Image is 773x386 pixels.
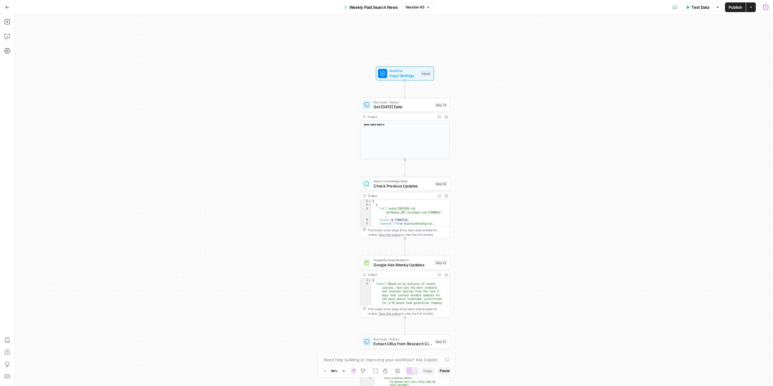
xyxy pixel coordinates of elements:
div: Inputs [421,71,431,76]
g: Edge from step_58 to step_22 [404,238,406,255]
g: Edge from start to step_76 [404,81,406,97]
span: Copy the output [379,312,401,315]
span: Publish [729,4,742,10]
div: This output is too large & has been abbreviated for review. to view the full content. [368,307,447,316]
span: Get [DATE] Date [374,104,432,110]
div: 3 [360,207,371,218]
div: WorkflowInput SettingsInputs [360,66,450,80]
div: 4 [360,218,371,222]
div: 2 [360,203,371,207]
span: Toggle code folding, rows 1 through 7 [368,199,371,203]
div: Output [368,272,434,277]
g: Edge from step_76 to step_58 [404,160,406,176]
span: Search Knowledge Base [374,179,432,183]
span: Run Code · Python [374,100,432,105]
span: 96% [331,368,338,373]
div: Output [368,115,434,119]
div: 1 [360,278,371,282]
span: Check Previous Updates [374,183,432,189]
div: Step 22 [435,260,447,265]
span: Google Ads Weekly Updates [374,262,432,268]
span: Copy the output [379,233,401,236]
span: Copy [423,368,432,374]
button: Paste [437,367,452,375]
div: Step 76 [435,102,447,107]
span: Run Code · Python [374,337,432,341]
span: Toggle code folding, rows 1 through 3 [368,278,371,282]
button: Weekly Paid Search News [340,2,402,12]
span: Weekly Paid Search News [349,4,398,10]
div: 1 [360,199,371,203]
span: Test Data [691,4,709,10]
button: Test Data [682,2,713,12]
div: Output [368,193,434,198]
span: Perplexity Deep Research [374,258,432,262]
button: Version 43 [403,3,433,11]
g: Edge from step_22 to step_67 [404,317,406,334]
span: Toggle code folding, rows 2 through 6 [368,203,371,207]
span: Workflow [390,69,418,73]
div: Step 58 [435,181,447,186]
span: Input Settings [390,73,418,78]
div: Perplexity Deep ResearchGoogle Ads Weekly UpdatesStep 22Output{ "body":"Based on my analysis of r... [360,256,450,317]
button: Publish [725,2,746,12]
div: This output is too large & has been abbreviated for review. to view the full content. [368,228,447,237]
span: Paste [440,368,450,374]
button: Copy [421,367,435,375]
span: Version 43 [406,5,425,10]
div: Output [368,351,434,356]
span: Extract URLs from Research Citations [374,341,432,346]
div: Search Knowledge BaseCheck Previous UpdatesStep 58Output[ { "id":"vsdid:3561299:rid :DiYkEmoo_DXT... [360,177,450,238]
div: Step 67 [435,339,447,344]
